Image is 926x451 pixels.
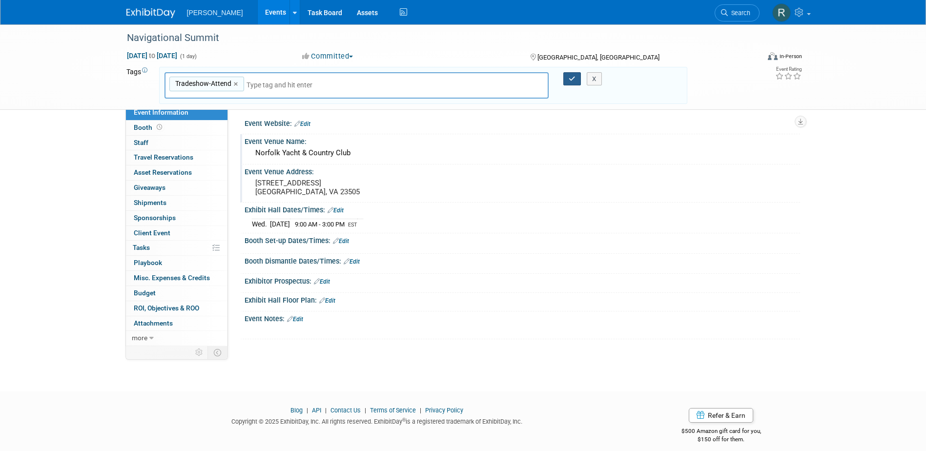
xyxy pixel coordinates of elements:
[312,407,321,414] a: API
[245,134,800,146] div: Event Venue Name:
[245,311,800,324] div: Event Notes:
[126,226,227,241] a: Client Event
[134,168,192,176] span: Asset Reservations
[126,67,150,104] td: Tags
[330,407,361,414] a: Contact Us
[173,79,231,88] span: Tradeshow-Attend
[245,233,800,246] div: Booth Set-up Dates/Times:
[319,297,335,304] a: Edit
[134,274,210,282] span: Misc. Expenses & Credits
[245,293,800,306] div: Exhibit Hall Floor Plan:
[775,67,802,72] div: Event Rating
[126,331,227,346] a: more
[155,123,164,131] span: Booth not reserved yet
[126,165,227,180] a: Asset Reservations
[126,256,227,270] a: Playbook
[370,407,416,414] a: Terms of Service
[126,241,227,255] a: Tasks
[642,435,800,444] div: $150 off for them.
[134,229,170,237] span: Client Event
[179,53,197,60] span: (1 day)
[270,219,290,229] td: [DATE]
[126,121,227,135] a: Booth
[245,164,800,177] div: Event Venue Address:
[425,407,463,414] a: Privacy Policy
[126,181,227,195] a: Giveaways
[126,271,227,286] a: Misc. Expenses & Credits
[123,29,745,47] div: Navigational Summit
[134,153,193,161] span: Travel Reservations
[134,304,199,312] span: ROI, Objectives & ROO
[702,51,803,65] div: Event Format
[126,105,227,120] a: Event Information
[402,417,406,423] sup: ®
[133,244,150,251] span: Tasks
[715,4,760,21] a: Search
[134,108,188,116] span: Event Information
[333,238,349,245] a: Edit
[126,301,227,316] a: ROI, Objectives & ROO
[348,222,357,228] span: EST
[126,316,227,331] a: Attachments
[126,286,227,301] a: Budget
[294,121,310,127] a: Edit
[245,203,800,215] div: Exhibit Hall Dates/Times:
[287,316,303,323] a: Edit
[252,219,270,229] td: Wed.
[134,259,162,266] span: Playbook
[191,346,208,359] td: Personalize Event Tab Strip
[126,211,227,225] a: Sponsorships
[132,334,147,342] span: more
[255,179,465,196] pre: [STREET_ADDRESS] [GEOGRAPHIC_DATA], VA 23505
[134,289,156,297] span: Budget
[417,407,424,414] span: |
[245,254,800,266] div: Booth Dismantle Dates/Times:
[134,319,173,327] span: Attachments
[689,408,753,423] a: Refer & Earn
[126,8,175,18] img: ExhibitDay
[362,407,369,414] span: |
[314,278,330,285] a: Edit
[772,3,791,22] img: Rebecca Deis
[768,52,778,60] img: Format-Inperson.png
[344,258,360,265] a: Edit
[323,407,329,414] span: |
[728,9,750,17] span: Search
[207,346,227,359] td: Toggle Event Tabs
[134,123,164,131] span: Booth
[147,52,157,60] span: to
[126,51,178,60] span: [DATE] [DATE]
[134,214,176,222] span: Sponsorships
[642,421,800,443] div: $500 Amazon gift card for you,
[252,145,793,161] div: Norfolk Yacht & Country Club
[245,274,800,287] div: Exhibitor Prospectus:
[779,53,802,60] div: In-Person
[304,407,310,414] span: |
[126,196,227,210] a: Shipments
[247,80,383,90] input: Type tag and hit enter
[134,199,166,206] span: Shipments
[187,9,243,17] span: [PERSON_NAME]
[245,116,800,129] div: Event Website:
[295,221,345,228] span: 9:00 AM - 3:00 PM
[126,150,227,165] a: Travel Reservations
[126,136,227,150] a: Staff
[126,415,628,426] div: Copyright © 2025 ExhibitDay, Inc. All rights reserved. ExhibitDay is a registered trademark of Ex...
[290,407,303,414] a: Blog
[537,54,659,61] span: [GEOGRAPHIC_DATA], [GEOGRAPHIC_DATA]
[328,207,344,214] a: Edit
[134,139,148,146] span: Staff
[134,184,165,191] span: Giveaways
[299,51,357,61] button: Committed
[234,79,240,90] a: ×
[587,72,602,86] button: X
